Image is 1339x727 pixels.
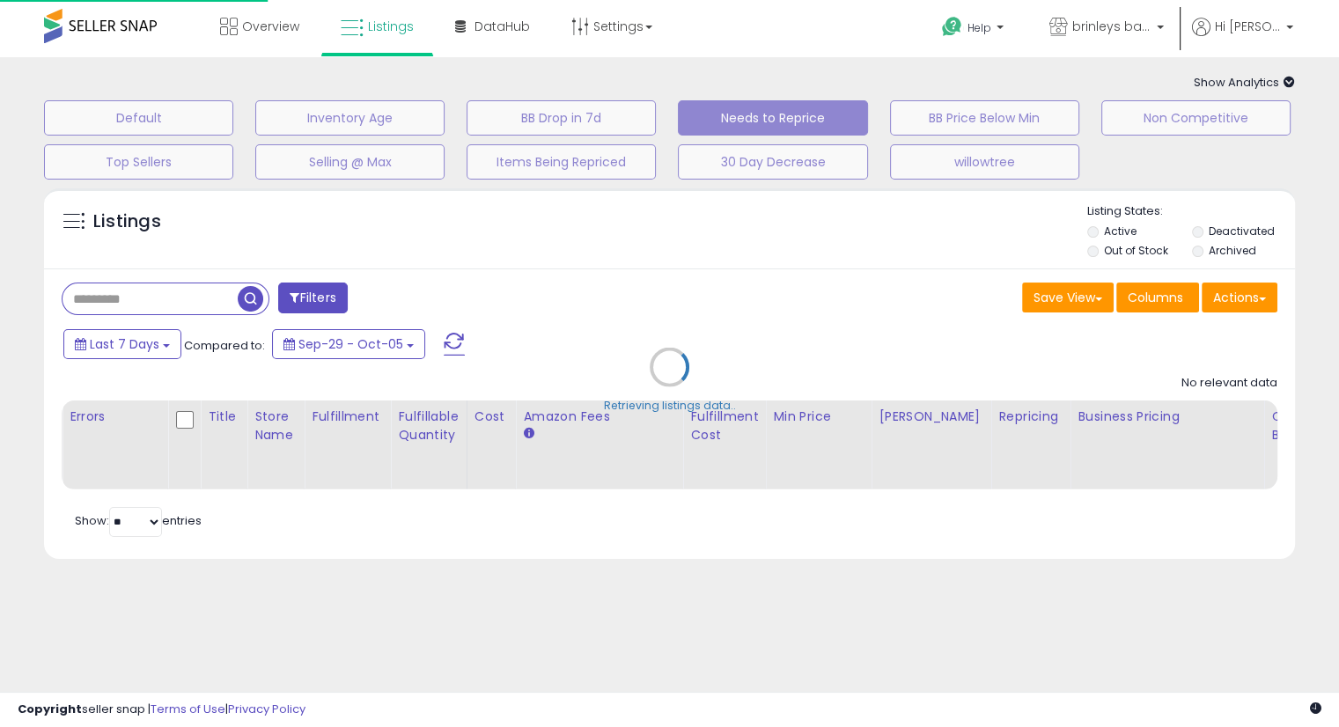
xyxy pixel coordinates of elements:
button: Default [44,100,233,136]
span: DataHub [475,18,530,35]
span: Show Analytics [1194,74,1295,91]
span: Overview [242,18,299,35]
button: Items Being Repriced [467,144,656,180]
a: Hi [PERSON_NAME] [1192,18,1293,57]
div: Retrieving listings data.. [604,398,736,414]
button: BB Price Below Min [890,100,1079,136]
a: Terms of Use [151,701,225,717]
button: Inventory Age [255,100,445,136]
button: willowtree [890,144,1079,180]
i: Get Help [941,16,963,38]
div: seller snap | | [18,701,305,718]
span: brinleys bargains [1072,18,1151,35]
button: Top Sellers [44,144,233,180]
button: BB Drop in 7d [467,100,656,136]
a: Help [928,3,1021,57]
a: Privacy Policy [228,701,305,717]
span: Help [967,20,991,35]
button: 30 Day Decrease [678,144,867,180]
span: Listings [368,18,414,35]
strong: Copyright [18,701,82,717]
button: Non Competitive [1101,100,1291,136]
button: Needs to Reprice [678,100,867,136]
button: Selling @ Max [255,144,445,180]
span: Hi [PERSON_NAME] [1215,18,1281,35]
